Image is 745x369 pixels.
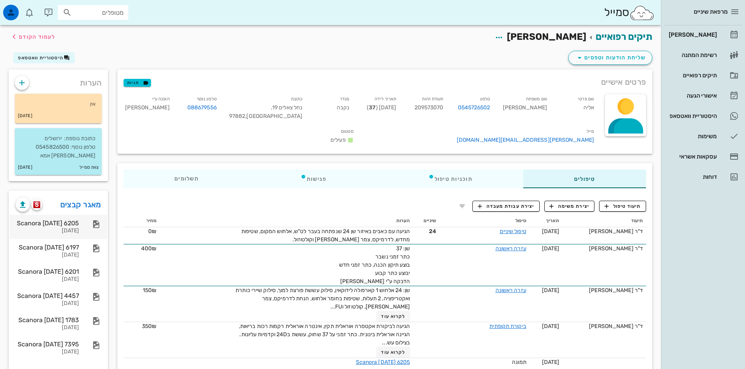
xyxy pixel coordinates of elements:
span: 0₪ [148,228,156,235]
span: , [245,113,246,119]
span: [DATE] [542,359,560,365]
a: אישורי הגעה [664,86,742,105]
span: 209573070 [415,104,443,111]
a: Scanora [DATE] 6205 [356,359,410,365]
span: [DATE] [542,245,560,252]
small: טלפון נוסף [197,96,217,102]
img: scanora logo [33,201,41,208]
span: [DATE] [542,287,560,294]
a: תיקים רפואיים [664,66,742,85]
a: טיפול שיניים [500,228,526,235]
button: היסטוריית וואטסאפ [13,52,75,63]
button: לקרוא עוד [376,311,410,322]
a: 0545726502 [458,103,490,112]
span: תמונה [512,359,526,365]
div: [DATE] [16,228,79,234]
span: פעילים [330,137,346,143]
small: שם פרטי [578,96,594,102]
span: לעמוד הקודם [19,34,55,40]
small: [DATE] [18,163,32,172]
span: תג [23,6,28,11]
div: [DATE] [16,276,79,283]
button: scanora logo [31,199,42,210]
small: הופנה ע״י [152,96,170,102]
strong: 37 [369,104,375,111]
span: 400₪ [141,245,156,252]
th: מחיר [124,215,160,227]
div: תיקים רפואיים [667,72,717,78]
span: לקרוא עוד [381,314,405,319]
span: [PERSON_NAME] [507,31,586,42]
span: נחל צאלים 19 [271,104,302,111]
span: , [271,104,272,111]
span: יצירת עבודת מעבדה [478,203,534,210]
div: Scanora [DATE] 4457 [16,292,79,299]
div: [PERSON_NAME] [119,93,176,125]
span: 97882 [229,113,246,119]
div: תוכניות טיפול [377,169,523,188]
div: רשימת המתנה [667,52,717,58]
th: הערות [160,215,413,227]
small: מגדר [340,96,349,102]
span: 150₪ [143,287,156,294]
span: [DATE] [542,228,560,235]
span: פרטים אישיים [601,76,646,88]
span: [DATE] ( ) [367,104,396,111]
span: 350₪ [142,323,156,330]
a: עסקאות אשראי [664,147,742,166]
span: היסטוריית וואטסאפ [18,55,63,61]
span: 24 [416,227,436,235]
div: [PERSON_NAME] [497,93,553,125]
div: ד"ר [PERSON_NAME] [565,286,643,294]
small: סטטוס [341,129,354,134]
div: דוחות [667,174,717,180]
div: ד"ר [PERSON_NAME] [565,227,643,235]
a: ביקורת תקופתית [489,323,526,330]
div: אליה [553,93,600,125]
div: הערות [9,70,108,92]
div: ד"ר [PERSON_NAME] [565,244,643,253]
span: [DATE] [542,323,560,330]
div: Scanora [DATE] 7395 [16,340,79,348]
small: טלפון [480,96,490,102]
div: פגישות [250,169,377,188]
button: יצירת עבודת מעבדה [472,201,539,212]
th: תיעוד [562,215,646,227]
button: תגיות [124,79,151,87]
p: אין [21,100,95,109]
span: שן: 24 אלחוש 1 קארפולה לידוקאין, סילוק עששת פורצת למוך, סילוק שיירי כותרת ואקטריפציה, 2 תעלות, שט... [235,287,410,310]
small: צוות סמייל [79,163,99,172]
span: הגיעה עם כאבים באיזור שן 24 שנפתחה בעבר לט"ש, אלחוש המקום, שטיפות מחדש, לדרמיקס, צמר [PERSON_NAME... [241,228,410,243]
th: שיניים [413,215,439,227]
a: מאגר קבצים [60,198,101,211]
div: [DATE] [16,252,79,258]
small: כתובת [291,96,303,102]
span: תיעוד טיפול [605,203,641,210]
th: תאריך [530,215,562,227]
div: נקבה [309,93,355,125]
div: היסטוריית וואטסאפ [667,113,717,119]
small: מייל [587,129,594,134]
div: ד"ר [PERSON_NAME] [565,322,643,330]
a: 088679556 [187,103,217,112]
a: [PERSON_NAME] [664,25,742,44]
div: Scanora [DATE] 6205 [16,219,79,227]
button: יצירת משימה [544,201,595,212]
div: Scanora [DATE] 6197 [16,244,79,251]
div: עסקאות אשראי [667,153,717,160]
span: תגיות [127,79,147,86]
span: שן: 37 כתר זמני נשבר בוצע תיקון הכנה, כתר זמני חדש יבוצע כתר קבוע הדבקה ע"י [PERSON_NAME] [339,245,410,285]
button: תיעוד טיפול [599,201,646,212]
div: [DATE] [16,300,79,307]
a: עזרה ראשונה [495,245,526,252]
a: עזרה ראשונה [495,287,526,294]
div: Scanora [DATE] 6201 [16,268,79,275]
div: [PERSON_NAME] [667,32,717,38]
div: טיפולים [523,169,646,188]
small: [DATE] [18,112,32,120]
span: תשלומים [174,176,199,182]
span: מרפאת שיניים [694,8,728,15]
span: [GEOGRAPHIC_DATA] [245,113,302,119]
a: דוחות [664,168,742,186]
a: היסטוריית וואטסאפ [664,107,742,125]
